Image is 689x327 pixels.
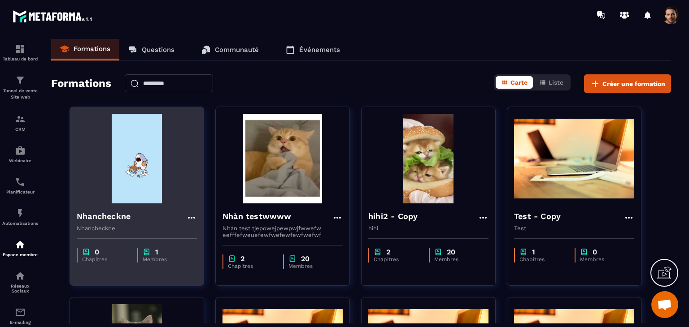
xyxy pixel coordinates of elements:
p: Chapitres [228,263,274,269]
img: formation-background [368,114,488,203]
img: formation-background [77,114,197,203]
img: chapter [519,248,528,256]
p: Questions [142,46,174,54]
h2: Formations [51,74,111,93]
p: Membres [580,256,625,262]
img: automations [15,208,26,219]
p: Planificateur [2,189,38,194]
img: logo [13,8,93,24]
a: formation-backgroundhihi2 - Copyhihichapter2Chapitreschapter20Membres [361,107,507,297]
p: Webinaire [2,158,38,163]
h4: Nhancheckne [77,210,131,223]
p: 20 [447,248,455,256]
p: 0 [593,248,597,256]
a: formationformationCRM [2,107,38,138]
h4: Nhàn testwwww [222,210,292,223]
img: chapter [374,248,382,256]
h4: Test - Copy [514,210,561,223]
p: Réseaux Sociaux [2,284,38,293]
p: 1 [155,248,158,256]
img: scheduler [15,176,26,187]
p: Nhàn test tjepowejpewpwjfwwefw eefffefweưefewfwefewfewfwefwf [222,225,343,238]
img: formation-background [514,114,634,203]
img: chapter [580,248,588,256]
img: automations [15,145,26,156]
img: formation-background [222,114,343,203]
img: chapter [288,254,297,263]
a: Événements [277,39,349,60]
a: formation-backgroundTest - CopyTestchapter1Chapitreschapter0Membres [507,107,653,297]
p: 1 [532,248,535,256]
p: Formations [74,45,110,53]
a: formation-backgroundNhancheckneNhanchecknechapter0Chapitreschapter1Membres [70,107,215,297]
img: chapter [434,248,442,256]
a: schedulerschedulerPlanificateur [2,170,38,201]
p: Nhancheckne [77,225,197,232]
img: formation [15,43,26,54]
p: Tableau de bord [2,56,38,61]
a: formationformationTunnel de vente Site web [2,68,38,107]
p: Tunnel de vente Site web [2,88,38,100]
img: formation [15,75,26,86]
button: Créer une formation [584,74,671,93]
img: social-network [15,271,26,281]
p: Événements [299,46,340,54]
img: chapter [143,248,151,256]
a: Communauté [192,39,268,60]
a: formation-backgroundNhàn testwwwwNhàn test tjepowejpewpwjfwwefw eefffefweưefewfwefewfewfwefwfchap... [215,107,361,297]
p: 20 [301,254,310,263]
span: Créer une formation [602,79,665,88]
img: chapter [228,254,236,263]
div: Mở cuộc trò chuyện [651,291,678,318]
p: Chapitres [519,256,566,262]
span: Carte [510,79,528,86]
p: Membres [434,256,480,262]
a: social-networksocial-networkRéseaux Sociaux [2,264,38,300]
p: hihi [368,225,488,232]
p: Chapitres [374,256,420,262]
p: 2 [386,248,390,256]
img: formation [15,114,26,125]
a: automationsautomationsAutomatisations [2,201,38,232]
span: Liste [549,79,563,86]
p: CRM [2,127,38,132]
p: Chapitres [82,256,128,262]
p: 0 [95,248,99,256]
a: automationsautomationsWebinaire [2,138,38,170]
button: Liste [534,76,569,89]
h4: hihi2 - Copy [368,210,418,223]
a: formationformationTableau de bord [2,37,38,68]
p: E-mailing [2,320,38,325]
img: email [15,307,26,318]
a: Formations [51,39,119,60]
p: 2 [240,254,244,263]
p: Test [514,225,634,232]
p: Espace membre [2,252,38,257]
p: Membres [288,263,334,269]
p: Automatisations [2,221,38,226]
p: Membres [143,256,188,262]
img: automations [15,239,26,250]
button: Carte [496,76,533,89]
a: Questions [119,39,183,60]
a: automationsautomationsEspace membre [2,232,38,264]
img: chapter [82,248,90,256]
p: Communauté [215,46,259,54]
